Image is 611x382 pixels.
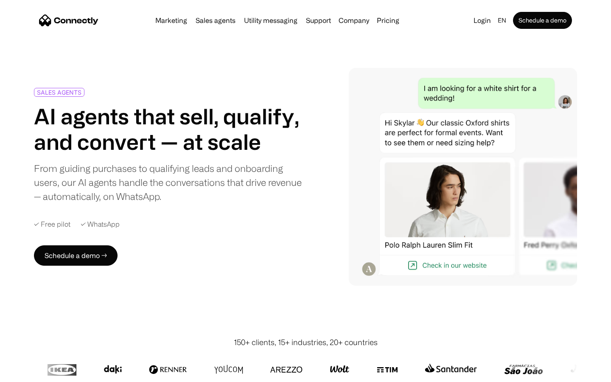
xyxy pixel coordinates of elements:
[34,245,118,266] a: Schedule a demo →
[192,17,239,24] a: Sales agents
[34,104,302,154] h1: AI agents that sell, qualify, and convert — at scale
[152,17,191,24] a: Marketing
[8,366,51,379] aside: Language selected: English
[34,161,302,203] div: From guiding purchases to qualifying leads and onboarding users, our AI agents handle the convers...
[34,220,70,228] div: ✓ Free pilot
[234,337,378,348] div: 150+ clients, 15+ industries, 20+ countries
[470,14,494,26] a: Login
[81,220,120,228] div: ✓ WhatsApp
[37,89,81,95] div: SALES AGENTS
[373,17,403,24] a: Pricing
[241,17,301,24] a: Utility messaging
[303,17,334,24] a: Support
[498,14,506,26] div: en
[513,12,572,29] a: Schedule a demo
[339,14,369,26] div: Company
[17,367,51,379] ul: Language list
